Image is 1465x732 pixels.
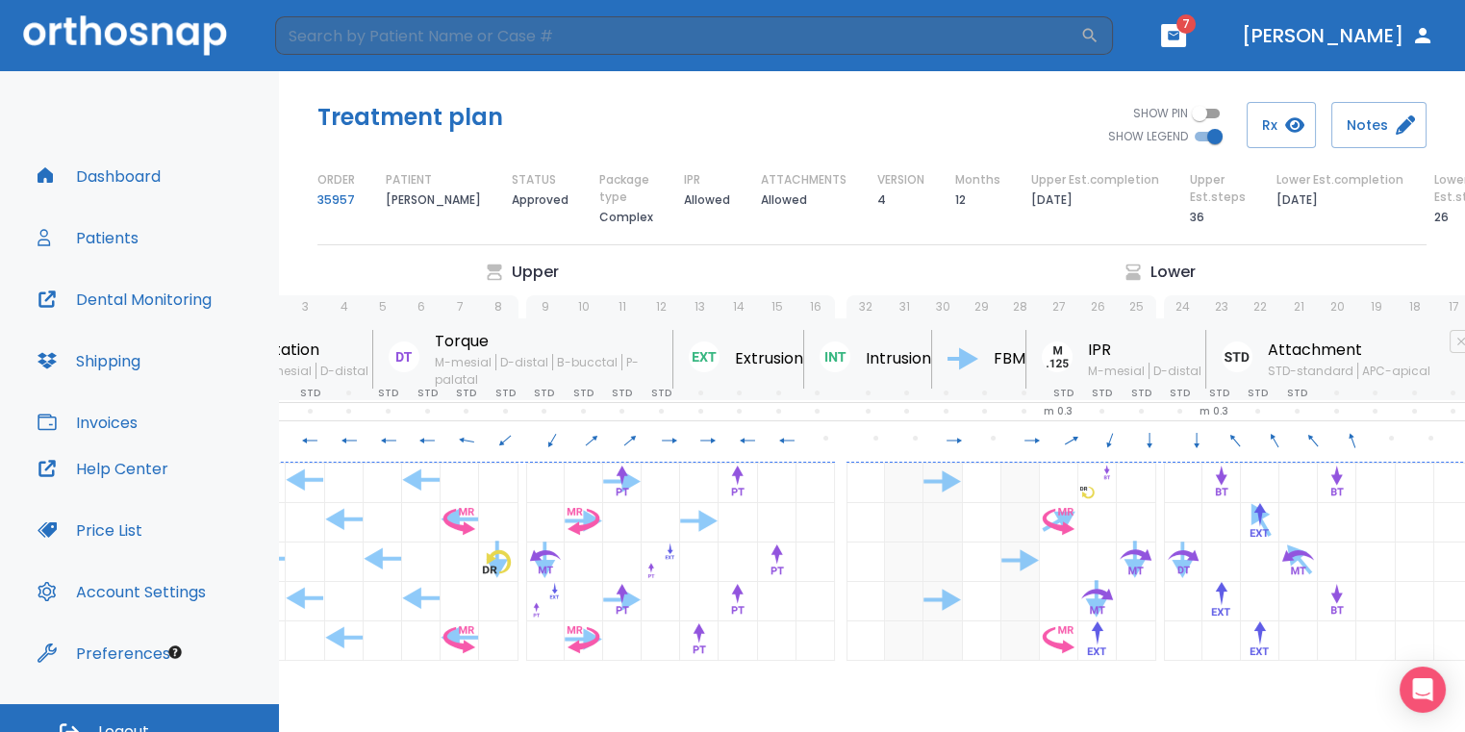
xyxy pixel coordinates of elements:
a: Help Center [26,445,180,492]
span: M-mesial [255,363,316,379]
p: 26 [1091,298,1105,316]
p: 11 [619,298,626,316]
p: 18 [1409,298,1421,316]
p: Attachment [1268,339,1434,362]
p: Approved [512,189,568,212]
p: STD [1053,385,1073,402]
span: 270° [767,430,806,447]
p: 10 [578,298,590,316]
div: extracted [885,543,923,582]
p: STD [495,385,516,402]
span: SHOW PIN [1133,105,1188,122]
span: 270° [728,430,768,447]
div: extracted [885,464,923,503]
a: 35957 [317,189,355,212]
p: [DATE] [1276,189,1318,212]
p: STD [300,385,320,402]
span: D-distal [495,354,552,370]
span: 270° [368,430,408,447]
div: extracted [923,621,962,661]
div: extracted [1001,582,1040,621]
span: 200° [1091,430,1130,447]
p: IPR [684,171,700,189]
p: Lower Est.completion [1276,171,1403,189]
span: P-palatal [435,354,639,388]
button: Preferences [26,630,182,676]
p: 24 [1175,298,1190,316]
p: STATUS [512,171,556,189]
p: Upper Est.completion [1031,171,1159,189]
span: 320° [1216,430,1255,447]
p: 6 [417,298,425,316]
div: extracted [1001,464,1040,503]
p: 14 [733,298,745,316]
span: D-distal [316,363,372,379]
p: Package type [599,171,653,206]
span: STD-standard [1268,363,1357,379]
p: STD [417,385,438,402]
p: 17 [1448,298,1458,316]
span: 50° [571,430,611,447]
span: 7 [1176,14,1196,34]
p: Complex [599,206,653,229]
button: [PERSON_NAME] [1234,18,1442,53]
button: Dashboard [26,153,172,199]
p: 13 [695,298,705,316]
button: Price List [26,507,154,553]
span: D-distal [1149,363,1205,379]
p: IPR [1088,339,1205,362]
div: extracted [1001,621,1040,661]
p: 20 [1330,298,1345,316]
p: Rotation [255,339,372,362]
span: APC-apical [1357,363,1434,379]
span: 60° [1051,430,1091,447]
a: Shipping [26,338,152,384]
p: 32 [859,298,872,316]
button: Patients [26,215,150,261]
p: STD [1287,385,1307,402]
p: STD [573,385,594,402]
p: 16 [810,298,821,316]
p: STD [1092,385,1112,402]
div: Tooltip anchor [166,644,184,661]
span: 270° [330,430,369,447]
p: 29 [974,298,989,316]
span: 330° [1254,430,1294,447]
span: 340° [1333,430,1373,447]
p: 27 [1052,298,1066,316]
p: PATIENT [386,171,432,189]
p: ORDER [317,171,355,189]
p: m 0.3 [1044,403,1073,420]
span: 50° [611,430,650,447]
p: 28 [1013,298,1027,316]
p: 30 [936,298,950,316]
span: 180° [1176,430,1216,447]
img: Orthosnap [23,15,227,55]
p: 26 [1434,206,1449,229]
p: Intrusion [866,347,931,370]
p: [PERSON_NAME] [386,189,481,212]
p: Allowed [761,189,807,212]
p: STD [612,385,632,402]
a: Dental Monitoring [26,276,223,322]
p: 22 [1253,298,1267,316]
p: m 0.3 [1200,403,1228,420]
span: 90° [935,430,974,447]
button: Rx [1247,102,1316,148]
p: 4 [341,298,348,316]
button: Invoices [26,399,149,445]
p: 21 [1294,298,1304,316]
p: 3 [302,298,309,316]
p: Months [955,171,1000,189]
p: Torque [435,330,672,353]
p: 9 [542,298,549,316]
p: Extrusion [735,347,803,370]
div: extracted [923,543,962,582]
p: Allowed [684,189,730,212]
div: extracted [885,582,923,621]
div: Open Intercom Messenger [1400,667,1446,713]
p: 8 [494,298,502,316]
div: extracted [923,503,962,543]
